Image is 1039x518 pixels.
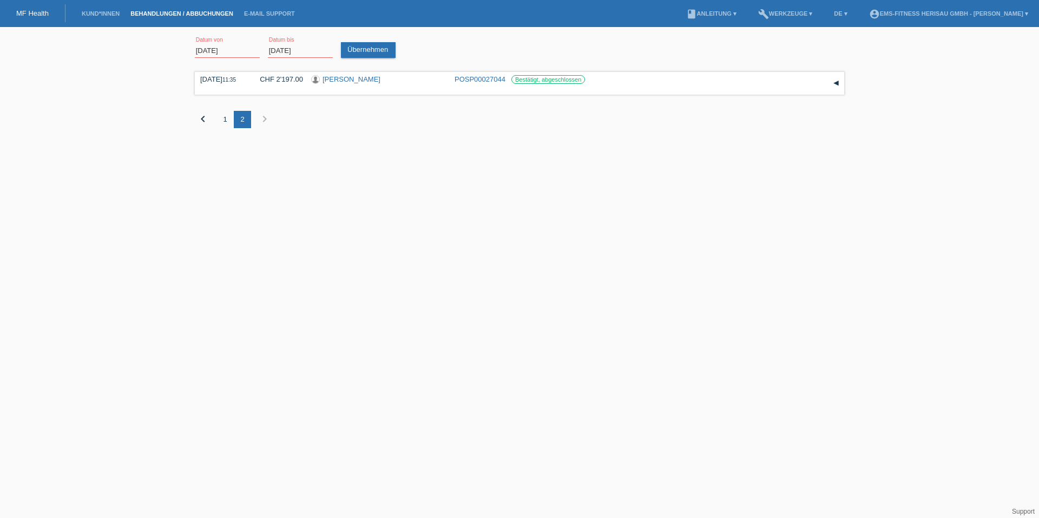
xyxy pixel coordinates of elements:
div: auf-/zuklappen [828,75,844,91]
i: chevron_left [196,112,209,125]
a: Behandlungen / Abbuchungen [125,10,239,17]
label: Bestätigt, abgeschlossen [511,75,585,84]
div: CHF 2'197.00 [252,75,303,83]
a: POSP00027044 [455,75,505,83]
div: 2 [234,111,251,128]
a: E-Mail Support [239,10,300,17]
a: Kund*innen [76,10,125,17]
a: bookAnleitung ▾ [681,10,742,17]
div: 1 [216,111,234,128]
i: account_circle [869,9,880,19]
a: Übernehmen [341,42,396,58]
i: build [758,9,769,19]
a: MF Health [16,9,49,17]
a: account_circleEMS-Fitness Herisau GmbH - [PERSON_NAME] ▾ [864,10,1034,17]
i: book [686,9,697,19]
a: DE ▾ [828,10,852,17]
div: [DATE] [200,75,244,83]
span: 11:35 [222,77,236,83]
i: chevron_right [258,112,271,125]
a: buildWerkzeuge ▾ [753,10,818,17]
a: [PERSON_NAME] [323,75,380,83]
a: Support [1012,508,1035,515]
